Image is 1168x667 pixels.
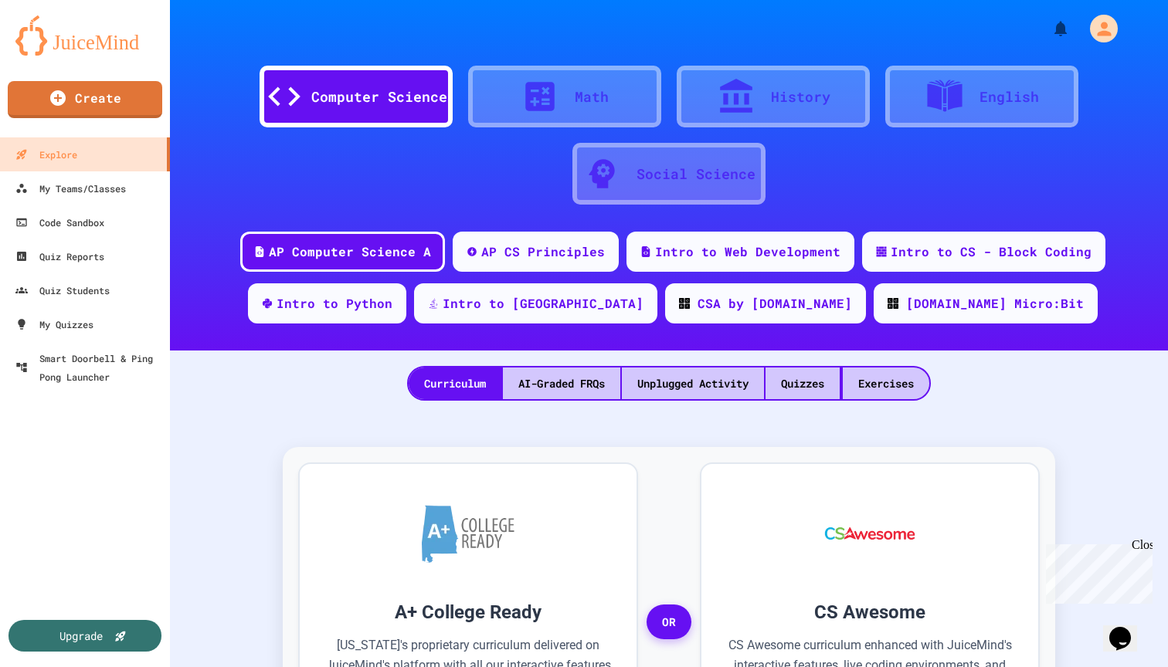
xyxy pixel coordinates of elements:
[15,179,126,198] div: My Teams/Classes
[698,294,852,313] div: CSA by [DOMAIN_NAME]
[15,349,164,386] div: Smart Doorbell & Ping Pong Launcher
[766,367,840,399] div: Quizzes
[443,294,643,313] div: Intro to [GEOGRAPHIC_DATA]
[679,298,690,309] img: CODE_logo_RGB.png
[59,628,103,644] div: Upgrade
[575,86,609,107] div: Math
[655,242,840,261] div: Intro to Web Development
[269,242,431,261] div: AP Computer Science A
[15,15,154,56] img: logo-orange.svg
[422,505,514,563] img: A+ College Ready
[15,145,77,164] div: Explore
[1023,15,1074,42] div: My Notifications
[323,598,613,626] h3: A+ College Ready
[481,242,605,261] div: AP CS Principles
[980,86,1039,107] div: English
[8,81,162,118] a: Create
[15,281,110,300] div: Quiz Students
[15,315,93,333] div: My Quizzes
[1040,538,1153,604] iframe: chat widget
[622,367,764,399] div: Unplugged Activity
[15,247,104,266] div: Quiz Reports
[1103,605,1153,652] iframe: chat widget
[888,298,898,309] img: CODE_logo_RGB.png
[843,367,929,399] div: Exercises
[906,294,1084,313] div: [DOMAIN_NAME] Micro:Bit
[409,367,501,399] div: Curriculum
[891,242,1092,261] div: Intro to CS - Block Coding
[503,367,620,399] div: AI-Graded FRQs
[810,487,931,580] img: CS Awesome
[311,86,447,107] div: Computer Science
[725,598,1015,626] h3: CS Awesome
[771,86,830,107] div: History
[647,604,691,640] span: OR
[1074,11,1122,46] div: My Account
[637,164,755,185] div: Social Science
[6,6,107,98] div: Chat with us now!Close
[15,213,104,232] div: Code Sandbox
[277,294,392,313] div: Intro to Python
